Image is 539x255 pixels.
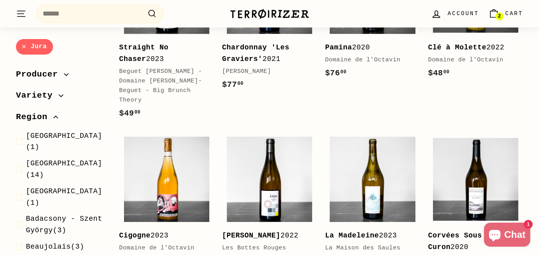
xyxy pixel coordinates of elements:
div: 2022 [222,230,309,241]
span: (14) [26,158,106,181]
b: [PERSON_NAME] [222,231,280,239]
div: Beguet [PERSON_NAME] - Domaine [PERSON_NAME]-Beguet - Big Brunch Theory [119,67,206,105]
span: [GEOGRAPHIC_DATA] [26,187,102,195]
inbox-online-store-chat: Shopify online store chat [482,223,533,249]
span: 2 [498,14,501,19]
button: Region [16,108,106,130]
span: (3) [26,213,106,236]
div: 2020 [428,230,515,253]
div: 2021 [222,42,309,65]
div: 2023 [119,42,206,65]
b: Corvées Sous Curon [428,231,482,251]
b: La Madeleine [325,231,379,239]
div: 2023 [119,230,206,241]
sup: 00 [134,110,140,115]
div: Domaine de l'Octavin [119,243,206,253]
a: Jura [16,39,53,55]
b: Chardonnay 'Les Graviers' [222,43,289,63]
sup: 00 [237,81,243,86]
b: Pamina [325,43,352,51]
button: Variety [16,87,106,108]
sup: 00 [340,69,346,75]
span: Region [16,110,53,124]
span: Account [448,9,479,18]
span: $76 [325,69,346,78]
span: Cart [505,9,523,18]
div: 2023 [325,230,412,241]
span: $49 [119,109,141,118]
b: Straight No Chaser [119,43,169,63]
button: Producer [16,66,106,87]
span: [GEOGRAPHIC_DATA] [26,159,102,167]
a: Cart [484,2,528,25]
div: Domaine de l'Octavin [325,55,412,65]
span: $77 [222,80,244,89]
div: Domaine de l'Octavin [428,55,515,65]
span: (1) [26,186,106,209]
span: (3) [26,241,84,253]
div: [PERSON_NAME] [222,67,309,76]
span: Variety [16,89,59,102]
span: (1) [26,130,106,153]
span: [GEOGRAPHIC_DATA] [26,132,102,140]
div: La Maison des Saules [325,243,412,253]
sup: 00 [443,69,449,75]
b: Cigogne [119,231,151,239]
span: Producer [16,68,64,81]
b: Clé à Molette [428,43,486,51]
div: Les Bottes Rouges [222,243,309,253]
div: 2020 [325,42,412,53]
span: Badacsony - Szent György [26,215,102,234]
span: Beaujolais [26,243,71,251]
span: $48 [428,69,450,78]
div: 2022 [428,42,515,53]
a: Account [426,2,484,25]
